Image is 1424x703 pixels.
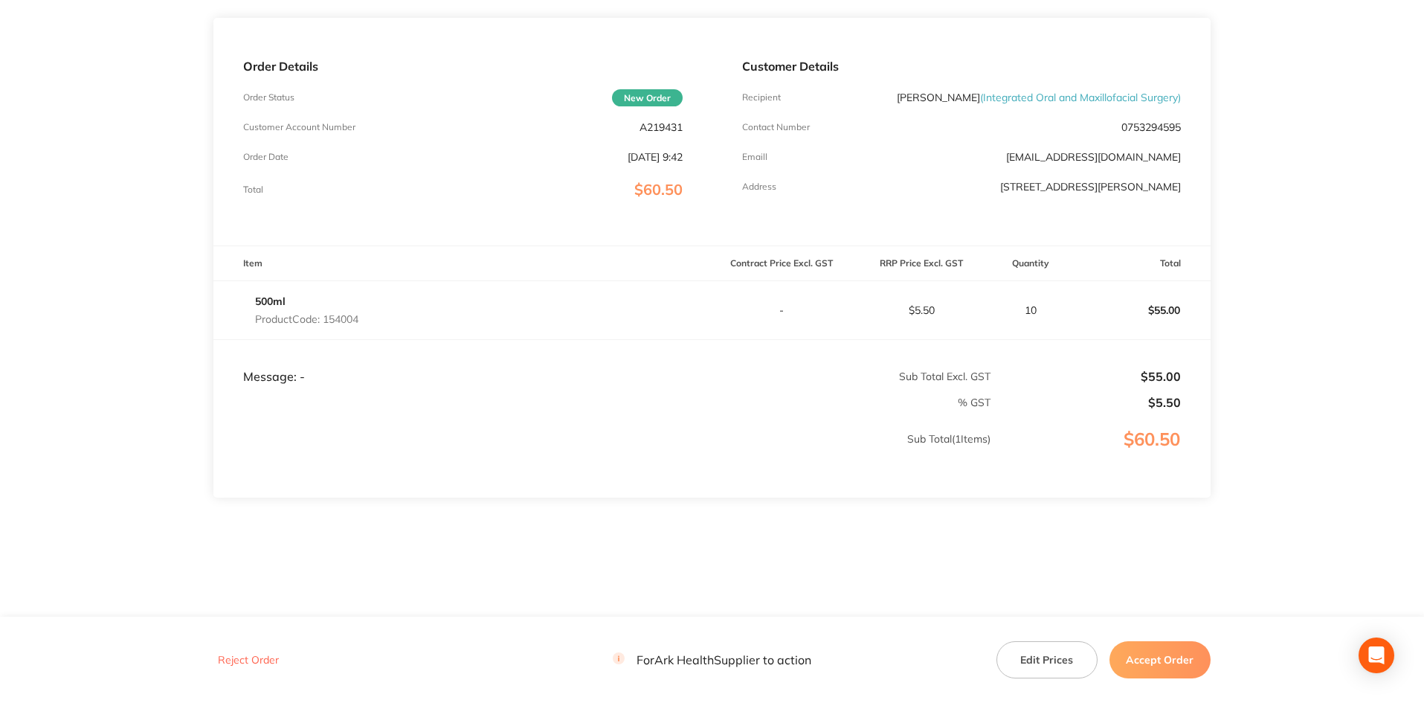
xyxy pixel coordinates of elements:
[612,89,683,106] span: New Order
[243,122,355,132] p: Customer Account Number
[243,152,289,162] p: Order Date
[255,313,358,325] p: Product Code: 154004
[897,92,1181,103] p: [PERSON_NAME]
[1359,638,1394,673] div: Open Intercom Messenger
[742,152,767,162] p: Emaill
[1072,292,1210,328] p: $55.00
[243,184,263,195] p: Total
[214,397,990,408] p: % GST
[980,91,1181,104] span: ( Integrated Oral and Maxillofacial Surgery )
[243,92,294,103] p: Order Status
[613,652,811,667] p: For Ark Health Supplier to action
[992,304,1070,316] p: 10
[634,180,683,199] span: $60.50
[213,339,712,384] td: Message: -
[628,151,683,163] p: [DATE] 9:42
[996,641,1098,678] button: Edit Prices
[639,121,683,133] p: A219431
[742,60,1181,73] p: Customer Details
[243,60,682,73] p: Order Details
[712,246,852,281] th: Contract Price Excl. GST
[742,122,810,132] p: Contact Number
[992,370,1181,383] p: $55.00
[213,246,712,281] th: Item
[742,182,776,192] p: Address
[742,92,781,103] p: Recipient
[713,304,851,316] p: -
[1071,246,1211,281] th: Total
[1121,121,1181,133] p: 0753294595
[713,370,990,382] p: Sub Total Excl. GST
[992,396,1181,409] p: $5.50
[213,653,283,667] button: Reject Order
[1006,150,1181,164] a: [EMAIL_ADDRESS][DOMAIN_NAME]
[1109,641,1211,678] button: Accept Order
[991,246,1071,281] th: Quantity
[214,433,990,475] p: Sub Total ( 1 Items)
[992,429,1210,480] p: $60.50
[1000,181,1181,193] p: [STREET_ADDRESS][PERSON_NAME]
[852,304,990,316] p: $5.50
[851,246,991,281] th: RRP Price Excl. GST
[255,295,286,308] a: 500ml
